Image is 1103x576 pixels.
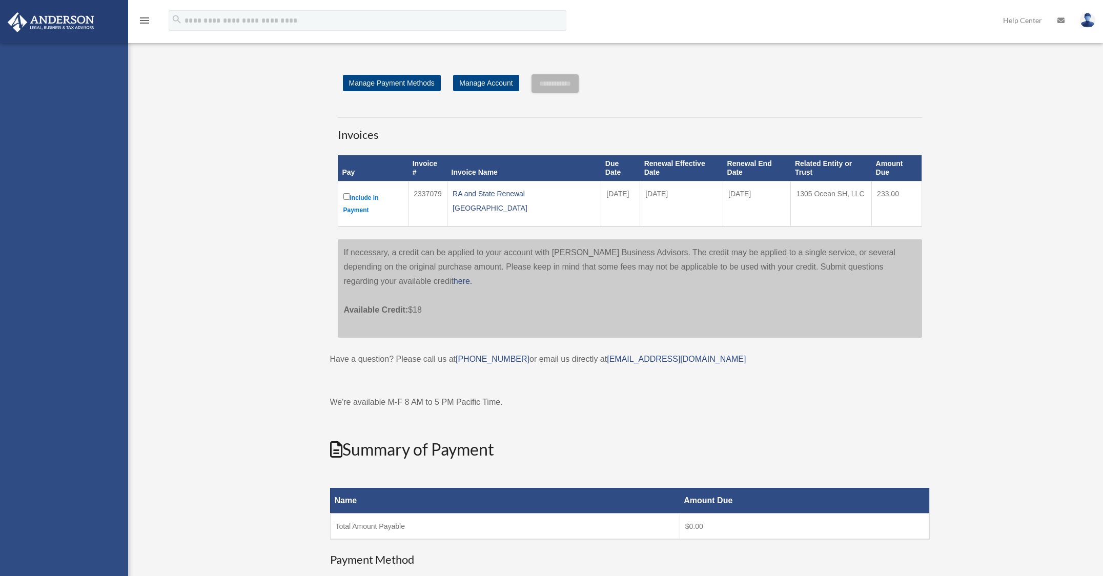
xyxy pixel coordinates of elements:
[723,181,791,227] td: [DATE]
[791,155,872,181] th: Related Entity or Trust
[343,193,350,200] input: Include in Payment
[456,355,529,363] a: [PHONE_NUMBER]
[791,181,872,227] td: 1305 Ocean SH, LLC
[680,513,929,539] td: $0.00
[723,155,791,181] th: Renewal End Date
[330,552,930,568] h3: Payment Method
[330,395,930,409] p: We're available M-F 8 AM to 5 PM Pacific Time.
[601,155,640,181] th: Due Date
[680,488,929,513] th: Amount Due
[5,12,97,32] img: Anderson Advisors Platinum Portal
[454,277,472,285] a: here.
[338,117,922,143] h3: Invoices
[872,155,922,181] th: Amount Due
[338,155,408,181] th: Pay
[640,181,723,227] td: [DATE]
[447,155,601,181] th: Invoice Name
[344,289,916,317] p: $18
[330,488,680,513] th: Name
[138,18,151,27] a: menu
[171,14,182,25] i: search
[343,75,441,91] a: Manage Payment Methods
[330,513,680,539] td: Total Amount Payable
[408,155,447,181] th: Invoice #
[872,181,922,227] td: 233.00
[338,239,922,338] div: If necessary, a credit can be applied to your account with [PERSON_NAME] Business Advisors. The c...
[344,305,408,314] span: Available Credit:
[453,187,596,215] div: RA and State Renewal [GEOGRAPHIC_DATA]
[343,191,403,216] label: Include in Payment
[408,181,447,227] td: 2337079
[330,438,930,461] h2: Summary of Payment
[601,181,640,227] td: [DATE]
[607,355,746,363] a: [EMAIL_ADDRESS][DOMAIN_NAME]
[453,75,519,91] a: Manage Account
[1080,13,1095,28] img: User Pic
[138,14,151,27] i: menu
[330,352,930,366] p: Have a question? Please call us at or email us directly at
[640,155,723,181] th: Renewal Effective Date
